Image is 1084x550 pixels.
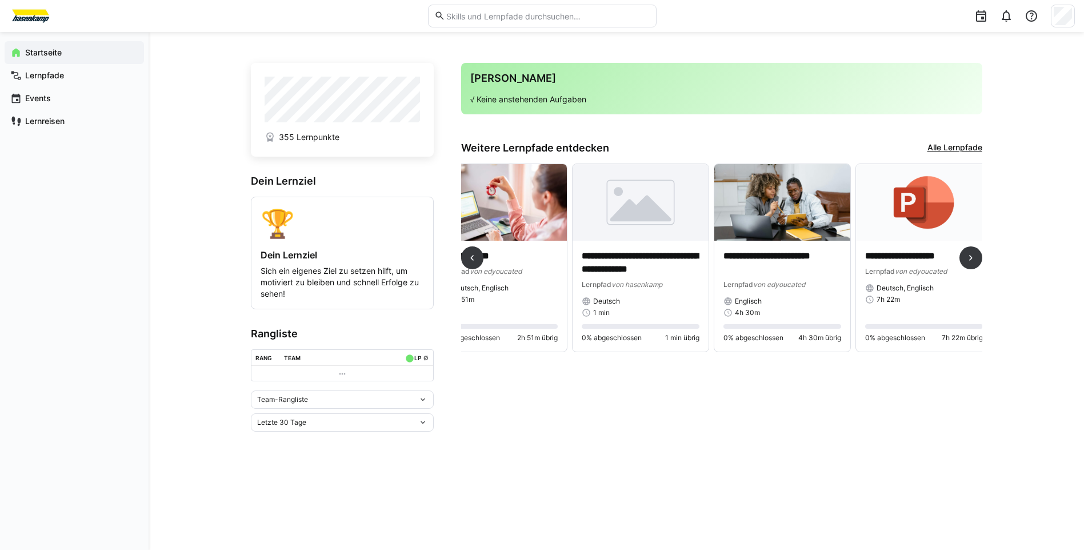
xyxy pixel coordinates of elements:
h3: [PERSON_NAME] [470,72,973,85]
a: ø [423,352,429,362]
input: Skills und Lernpfade durchsuchen… [445,11,650,21]
div: 🏆 [261,206,424,240]
h3: Rangliste [251,328,434,340]
span: 7h 22m übrig [942,333,983,342]
h3: Dein Lernziel [251,175,434,188]
span: 7h 22m [877,295,900,304]
span: 0% abgeschlossen [440,333,500,342]
div: Rang [255,354,272,361]
span: von hasenkamp [611,280,662,289]
img: image [431,164,567,241]
span: Deutsch [593,297,620,306]
img: image [714,164,850,241]
span: 0% abgeschlossen [723,333,783,342]
h4: Dein Lernziel [261,249,424,261]
span: von edyoucated [895,267,947,276]
span: 1 min übrig [665,333,699,342]
span: 2h 51m [451,295,474,304]
img: image [573,164,709,241]
span: 4h 30m übrig [798,333,841,342]
span: Deutsch, Englisch [877,284,934,293]
span: Lernpfad [865,267,895,276]
span: Team-Rangliste [257,395,308,404]
span: 355 Lernpunkte [279,131,339,143]
span: Englisch [735,297,762,306]
span: 2h 51m übrig [517,333,558,342]
p: Sich ein eigenes Ziel zu setzen hilft, um motiviert zu bleiben und schnell Erfolge zu sehen! [261,265,424,300]
h3: Weitere Lernpfade entdecken [461,142,609,154]
span: 0% abgeschlossen [865,333,925,342]
div: LP [414,354,421,361]
span: 0% abgeschlossen [582,333,642,342]
img: image [856,164,992,241]
span: Lernpfad [723,280,753,289]
p: √ Keine anstehenden Aufgaben [470,94,973,105]
div: Team [284,354,301,361]
span: von edyoucated [470,267,522,276]
span: Lernpfad [582,280,611,289]
a: Alle Lernpfade [927,142,982,154]
span: Letzte 30 Tage [257,418,306,427]
span: von edyoucated [753,280,805,289]
span: 1 min [593,308,610,317]
span: 4h 30m [735,308,760,317]
span: Deutsch, Englisch [451,284,509,293]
